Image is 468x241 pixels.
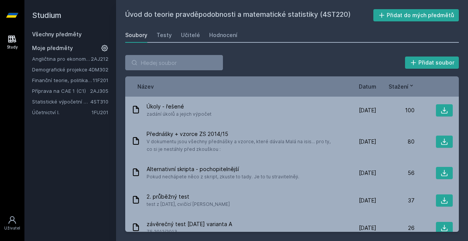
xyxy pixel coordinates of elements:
button: Stažení [389,82,415,91]
div: Testy [157,31,172,39]
span: V dokumentu jsou všechny přednášky a vzorce, které dávala Malá na isis... pro ty, co si je nestáh... [147,138,335,153]
a: Study [2,31,23,54]
a: Demografické projekce [32,66,89,73]
a: 11F201 [93,77,108,83]
span: Alternativní skripta - pochopitelnější [147,165,299,173]
span: závěrečný test [DATE] varianta A [147,220,232,228]
div: Study [7,44,18,50]
div: Uživatel [4,225,20,231]
a: Soubory [125,27,147,43]
span: [DATE] [359,107,376,114]
a: Angličtina pro ekonomická studia 2 (B2/C1) [32,55,91,63]
button: Datum [359,82,376,91]
div: 26 [376,224,415,232]
div: 80 [376,138,415,146]
a: Příprava na CAE 1 (C1) [32,87,90,95]
span: [DATE] [359,138,376,146]
span: [DATE] [359,169,376,177]
div: Soubory [125,31,147,39]
span: Stažení [389,82,408,91]
span: ZS 2012/2013 [147,228,232,236]
span: [DATE] [359,197,376,204]
span: Úkoly - řešené [147,103,211,110]
a: 2AJ212 [91,56,108,62]
a: Uživatel [2,212,23,235]
input: Hledej soubor [125,55,223,70]
a: 2AJ305 [90,88,108,94]
a: 4ST310 [90,99,108,105]
a: Hodnocení [209,27,237,43]
div: Hodnocení [209,31,237,39]
a: Finanční teorie, politika a instituce [32,76,93,84]
span: test z [DATE], cvičící [PERSON_NAME] [147,201,230,208]
button: Přidat do mých předmětů [373,9,459,21]
div: Učitelé [181,31,200,39]
h2: Úvod do teorie pravděpodobnosti a matematické statistiky (4ST220) [125,9,373,21]
span: Pokud nechápete něco z skript, zkuste to tady. Je to tu stravitelněji. [147,173,299,181]
a: 1FU201 [92,109,108,115]
button: Název [137,82,154,91]
span: Přednášky + vzorce ZS 2014/15 [147,130,335,138]
span: Moje předměty [32,44,73,52]
div: 100 [376,107,415,114]
a: Statistické výpočetní prostředí [32,98,90,105]
span: [DATE] [359,224,376,232]
span: zadání úkolů a jejich výpočet [147,110,211,118]
div: 37 [376,197,415,204]
span: 2. průběžný test [147,193,230,201]
a: Testy [157,27,172,43]
div: 56 [376,169,415,177]
a: Všechny předměty [32,31,82,37]
a: Účetnictví I. [32,108,92,116]
a: Učitelé [181,27,200,43]
button: Přidat soubor [405,57,459,69]
a: 4DM302 [89,66,108,73]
